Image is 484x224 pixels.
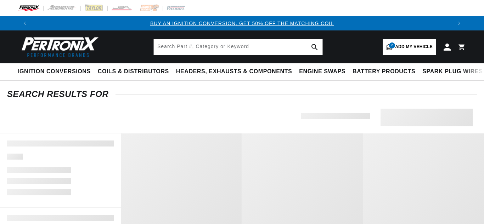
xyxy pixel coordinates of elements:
[18,35,99,59] img: Pertronix
[173,63,296,80] summary: Headers, Exhausts & Components
[18,63,94,80] summary: Ignition Conversions
[389,42,395,48] span: 2
[32,19,452,27] div: 1 of 3
[299,68,345,75] span: Engine Swaps
[98,68,169,75] span: Coils & Distributors
[7,91,477,98] div: SEARCH RESULTS FOR
[422,68,483,75] span: Spark Plug Wires
[18,16,32,30] button: Translation missing: en.sections.announcements.previous_announcement
[154,39,322,55] input: Search Part #, Category or Keyword
[32,19,452,27] div: Announcement
[94,63,173,80] summary: Coils & Distributors
[452,16,466,30] button: Translation missing: en.sections.announcements.next_announcement
[296,63,349,80] summary: Engine Swaps
[395,44,433,50] span: Add my vehicle
[150,21,334,26] a: BUY AN IGNITION CONVERSION, GET 50% OFF THE MATCHING COIL
[307,39,322,55] button: search button
[18,68,91,75] span: Ignition Conversions
[349,63,419,80] summary: Battery Products
[353,68,415,75] span: Battery Products
[176,68,292,75] span: Headers, Exhausts & Components
[383,39,436,55] a: 2Add my vehicle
